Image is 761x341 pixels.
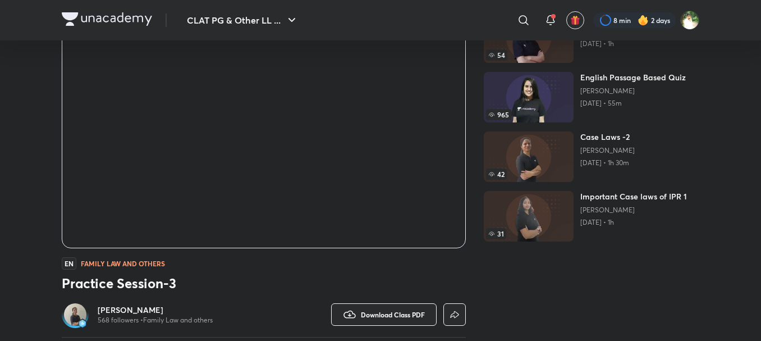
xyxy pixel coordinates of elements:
[180,9,305,31] button: CLAT PG & Other LL ...
[62,12,152,26] img: Company Logo
[570,15,580,25] img: avatar
[580,39,675,48] p: [DATE] • 1h
[486,109,511,120] span: 965
[62,301,89,328] a: Avatarbadge
[580,72,686,83] h6: English Passage Based Quiz
[580,87,686,96] a: [PERSON_NAME]
[486,228,506,239] span: 31
[98,304,213,316] a: [PERSON_NAME]
[580,206,687,215] a: [PERSON_NAME]
[331,303,437,326] button: Download Class PDF
[638,15,649,26] img: streak
[62,257,76,270] span: EN
[580,158,635,167] p: [DATE] • 1h 30m
[680,11,699,30] img: Harshal Jadhao
[361,310,425,319] span: Download Class PDF
[98,316,213,325] p: 568 followers • Family Law and others
[64,303,86,326] img: Avatar
[580,191,687,202] h6: Important Case laws of IPR 1
[580,218,687,227] p: [DATE] • 1h
[580,131,635,143] h6: Case Laws -2
[566,11,584,29] button: avatar
[486,49,507,61] span: 54
[79,320,86,328] img: badge
[81,260,165,267] h4: Family Law and others
[62,12,152,29] a: Company Logo
[62,274,466,292] h3: Practice Session-3
[486,169,507,180] span: 42
[580,99,686,108] p: [DATE] • 55m
[580,146,635,155] a: [PERSON_NAME]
